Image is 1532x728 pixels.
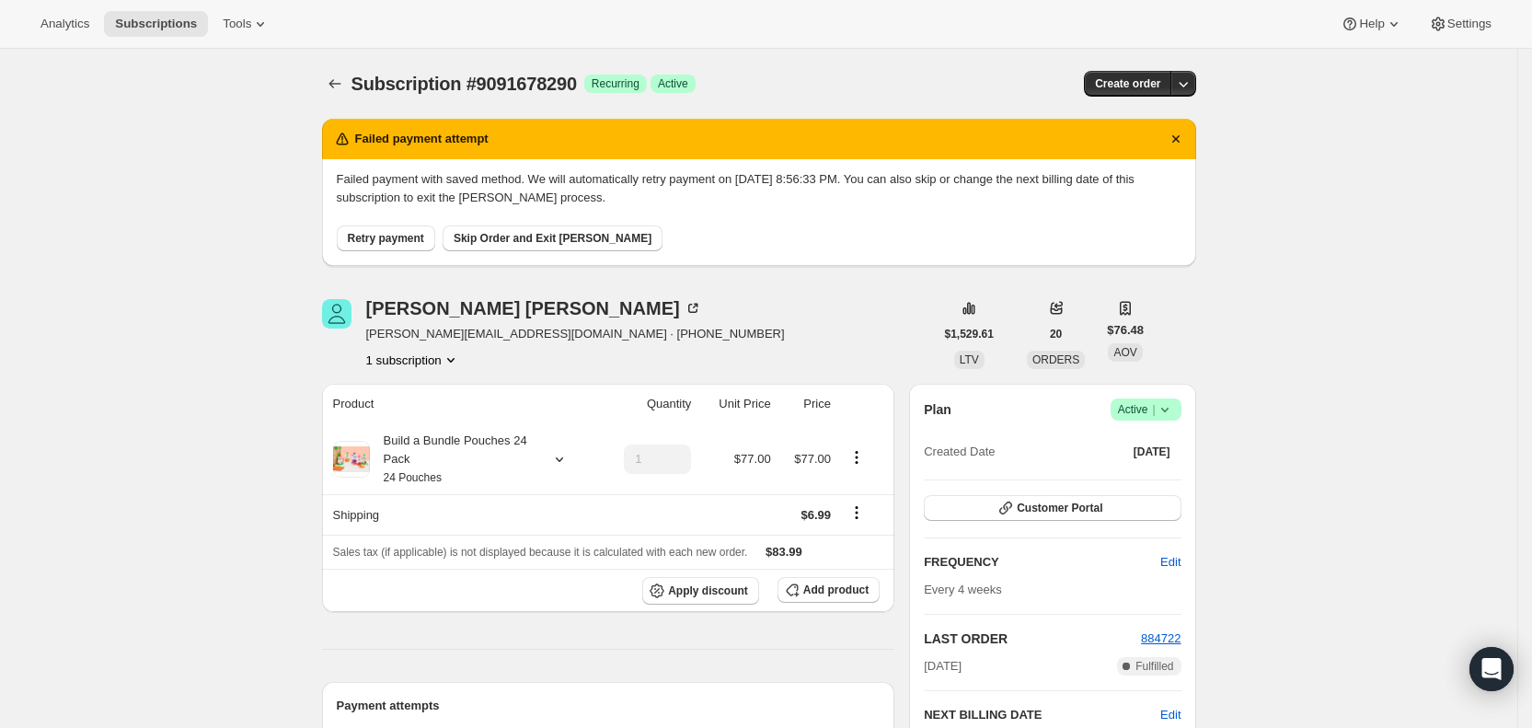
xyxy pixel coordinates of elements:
small: 24 Pouches [384,471,442,484]
button: $1,529.61 [934,321,1005,347]
span: Tools [223,17,251,31]
button: Subscriptions [104,11,208,37]
span: Retry payment [348,231,424,246]
span: [PERSON_NAME][EMAIL_ADDRESS][DOMAIN_NAME] · [PHONE_NUMBER] [366,325,785,343]
span: Subscriptions [115,17,197,31]
button: Product actions [366,351,460,369]
span: Fulfilled [1135,659,1173,674]
h2: Plan [924,400,951,419]
th: Quantity [598,384,697,424]
span: | [1152,402,1155,417]
div: [PERSON_NAME] [PERSON_NAME] [366,299,702,318]
span: Settings [1447,17,1492,31]
button: [DATE] [1123,439,1181,465]
span: $83.99 [766,545,802,559]
button: Dismiss notification [1163,126,1189,152]
button: Retry payment [337,225,435,251]
span: ORDERS [1032,353,1079,366]
h2: FREQUENCY [924,553,1160,572]
th: Unit Price [697,384,776,424]
button: Settings [1418,11,1503,37]
span: Recurring [592,76,639,91]
span: Create order [1095,76,1160,91]
span: Add product [803,583,869,597]
span: Skip Order and Exit [PERSON_NAME] [454,231,651,246]
span: AOV [1113,346,1136,359]
button: Help [1330,11,1413,37]
button: Edit [1149,548,1192,577]
th: Price [777,384,836,424]
th: Shipping [322,494,599,535]
span: $1,529.61 [945,327,994,341]
button: Apply discount [642,577,759,605]
span: Subscription #9091678290 [351,74,577,94]
button: Edit [1160,706,1181,724]
span: Analytics [40,17,89,31]
span: Edit [1160,553,1181,572]
th: Product [322,384,599,424]
span: Created Date [924,443,995,461]
span: Active [1118,400,1174,419]
span: Every 4 weeks [924,583,1002,596]
button: Product actions [842,447,871,468]
div: Build a Bundle Pouches 24 Pack [370,432,536,487]
span: 20 [1050,327,1062,341]
h2: Payment attempts [337,697,881,715]
span: Active [658,76,688,91]
span: Sales tax (if applicable) is not displayed because it is calculated with each new order. [333,546,748,559]
button: Analytics [29,11,100,37]
span: Help [1359,17,1384,31]
button: 20 [1039,321,1073,347]
p: Failed payment with saved method. We will automatically retry payment on [DATE] 8:56:33 PM. You c... [337,170,1181,207]
a: 884722 [1141,631,1181,645]
span: $76.48 [1107,321,1144,340]
button: Customer Portal [924,495,1181,521]
span: [DATE] [1134,445,1170,459]
h2: Failed payment attempt [355,130,489,148]
button: 884722 [1141,630,1181,648]
span: $6.99 [801,508,831,522]
button: Add product [778,577,880,603]
span: Apply discount [668,584,748,598]
h2: LAST ORDER [924,630,1141,648]
div: Open Intercom Messenger [1469,647,1514,691]
button: Subscriptions [322,71,348,97]
button: Create order [1084,71,1171,97]
span: [DATE] [924,657,962,676]
span: $77.00 [734,452,771,466]
span: Maurice Lampl [322,299,351,329]
button: Skip Order and Exit [PERSON_NAME] [443,225,662,251]
button: Tools [212,11,281,37]
span: LTV [960,353,979,366]
button: Shipping actions [842,503,871,523]
h2: NEXT BILLING DATE [924,706,1160,724]
span: $77.00 [794,452,831,466]
span: Customer Portal [1017,501,1102,515]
